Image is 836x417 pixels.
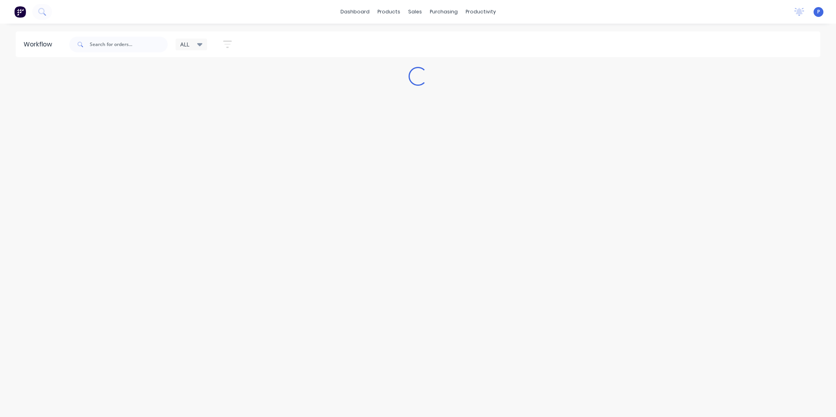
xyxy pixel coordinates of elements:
div: purchasing [426,6,462,18]
img: Factory [14,6,26,18]
span: ALL [180,40,189,48]
div: Workflow [24,40,56,49]
a: dashboard [337,6,374,18]
input: Search for orders... [90,37,168,52]
span: P [817,8,820,15]
div: productivity [462,6,500,18]
div: products [374,6,404,18]
div: sales [404,6,426,18]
